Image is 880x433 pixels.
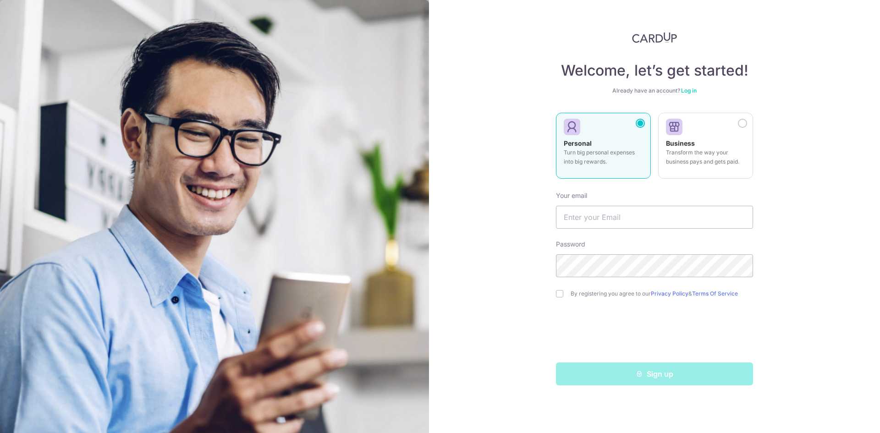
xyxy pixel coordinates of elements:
a: Business Transform the way your business pays and gets paid. [658,113,753,184]
strong: Business [666,139,695,147]
div: Already have an account? [556,87,753,94]
a: Privacy Policy [651,290,688,297]
a: Terms Of Service [692,290,738,297]
p: Transform the way your business pays and gets paid. [666,148,745,166]
strong: Personal [564,139,592,147]
a: Personal Turn big personal expenses into big rewards. [556,113,651,184]
input: Enter your Email [556,206,753,229]
label: Password [556,240,585,249]
iframe: reCAPTCHA [585,316,724,351]
p: Turn big personal expenses into big rewards. [564,148,643,166]
img: CardUp Logo [632,32,677,43]
label: Your email [556,191,587,200]
h4: Welcome, let’s get started! [556,61,753,80]
label: By registering you agree to our & [571,290,753,297]
a: Log in [681,87,697,94]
